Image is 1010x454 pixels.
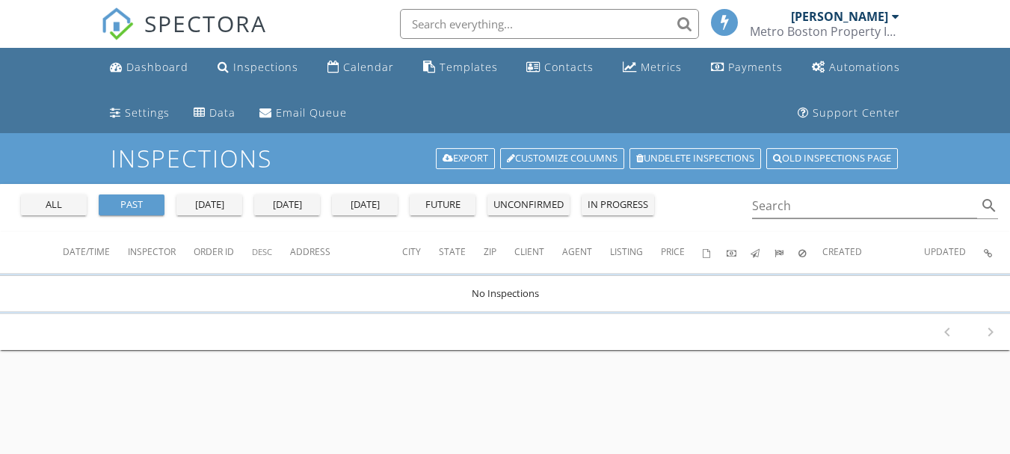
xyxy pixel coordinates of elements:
[500,148,624,169] a: Customize Columns
[924,232,984,274] th: Updated: Not sorted.
[101,7,134,40] img: The Best Home Inspection Software - Spectora
[727,232,751,274] th: Paid: Not sorted.
[439,232,484,274] th: State: Not sorted.
[321,54,400,82] a: Calendar
[290,232,402,274] th: Address: Not sorted.
[750,24,899,39] div: Metro Boston Property Inspections, Inc.
[610,232,661,274] th: Listing: Not sorted.
[416,197,469,212] div: future
[194,245,234,258] span: Order ID
[728,60,783,74] div: Payments
[544,60,594,74] div: Contacts
[562,232,610,274] th: Agent: Not sorted.
[514,232,562,274] th: Client: Not sorted.
[21,194,87,215] button: all
[751,232,775,274] th: Published: Not sorted.
[791,9,888,24] div: [PERSON_NAME]
[484,232,514,274] th: Zip: Not sorted.
[417,54,504,82] a: Templates
[105,197,158,212] div: past
[984,232,1010,274] th: Inspection Details: Not sorted.
[125,105,170,120] div: Settings
[806,54,906,82] a: Automations (Basic)
[792,99,906,127] a: Support Center
[400,9,699,39] input: Search everything...
[338,197,392,212] div: [DATE]
[212,54,304,82] a: Inspections
[332,194,398,215] button: [DATE]
[813,105,900,120] div: Support Center
[176,194,242,215] button: [DATE]
[436,148,495,169] a: Export
[128,245,176,258] span: Inspector
[290,245,330,258] span: Address
[562,245,592,258] span: Agent
[101,20,267,52] a: SPECTORA
[402,232,439,274] th: City: Not sorted.
[487,194,570,215] button: unconfirmed
[439,245,466,258] span: State
[705,54,789,82] a: Payments
[617,54,688,82] a: Metrics
[194,232,252,274] th: Order ID: Not sorted.
[111,145,899,171] h1: Inspections
[440,60,498,74] div: Templates
[188,99,241,127] a: Data
[209,105,235,120] div: Data
[661,232,703,274] th: Price: Not sorted.
[233,60,298,74] div: Inspections
[829,60,900,74] div: Automations
[63,232,128,274] th: Date/Time: Not sorted.
[63,245,110,258] span: Date/Time
[253,99,353,127] a: Email Queue
[27,197,81,212] div: all
[520,54,600,82] a: Contacts
[182,197,236,212] div: [DATE]
[260,197,314,212] div: [DATE]
[822,245,862,258] span: Created
[703,232,727,274] th: Agreements signed: Not sorted.
[126,60,188,74] div: Dashboard
[924,245,966,258] span: Updated
[252,246,272,257] span: Desc
[99,194,164,215] button: past
[641,60,682,74] div: Metrics
[610,245,643,258] span: Listing
[410,194,475,215] button: future
[144,7,267,39] span: SPECTORA
[254,194,320,215] button: [DATE]
[822,232,924,274] th: Created: Not sorted.
[128,232,194,274] th: Inspector: Not sorted.
[276,105,347,120] div: Email Queue
[104,99,176,127] a: Settings
[484,245,496,258] span: Zip
[766,148,898,169] a: Old inspections page
[514,245,544,258] span: Client
[798,232,822,274] th: Canceled: Not sorted.
[493,197,564,212] div: unconfirmed
[582,194,654,215] button: in progress
[775,232,798,274] th: Submitted: Not sorted.
[402,245,421,258] span: City
[252,232,290,274] th: Desc: Not sorted.
[629,148,761,169] a: Undelete inspections
[104,54,194,82] a: Dashboard
[588,197,648,212] div: in progress
[661,245,685,258] span: Price
[343,60,394,74] div: Calendar
[980,197,998,215] i: search
[752,194,978,218] input: Search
